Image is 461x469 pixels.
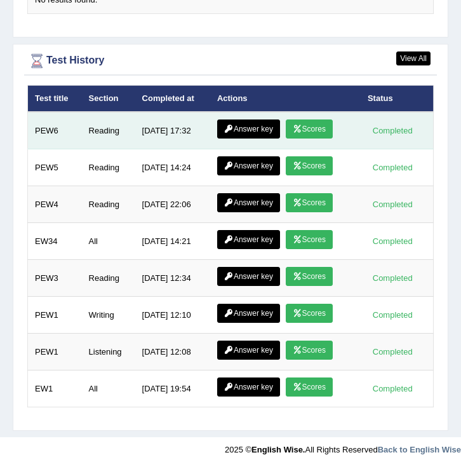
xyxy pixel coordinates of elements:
[378,445,461,454] a: Back to English Wise
[286,341,333,360] a: Scores
[28,370,82,407] td: EW1
[368,198,417,211] div: Completed
[135,370,210,407] td: [DATE] 19:54
[217,193,280,212] a: Answer key
[135,186,210,223] td: [DATE] 22:06
[82,370,135,407] td: All
[368,308,417,322] div: Completed
[217,156,280,175] a: Answer key
[286,193,333,212] a: Scores
[28,223,82,260] td: EW34
[28,186,82,223] td: PEW4
[368,271,417,285] div: Completed
[286,119,333,139] a: Scores
[82,112,135,149] td: Reading
[28,297,82,334] td: PEW1
[286,230,333,249] a: Scores
[210,85,361,112] th: Actions
[135,149,210,186] td: [DATE] 14:24
[217,341,280,360] a: Answer key
[286,377,333,397] a: Scores
[28,112,82,149] td: PEW6
[217,377,280,397] a: Answer key
[217,230,280,249] a: Answer key
[217,119,280,139] a: Answer key
[368,345,417,358] div: Completed
[82,297,135,334] td: Writing
[225,437,461,456] div: 2025 © All Rights Reserved
[135,297,210,334] td: [DATE] 12:10
[286,267,333,286] a: Scores
[368,382,417,395] div: Completed
[82,260,135,297] td: Reading
[28,260,82,297] td: PEW3
[82,223,135,260] td: All
[28,149,82,186] td: PEW5
[368,161,417,174] div: Completed
[368,124,417,137] div: Completed
[396,51,431,65] a: View All
[217,304,280,323] a: Answer key
[82,149,135,186] td: Reading
[28,85,82,112] th: Test title
[135,260,210,297] td: [DATE] 12:34
[217,267,280,286] a: Answer key
[135,223,210,260] td: [DATE] 14:21
[27,51,434,71] div: Test History
[28,334,82,370] td: PEW1
[82,85,135,112] th: Section
[251,445,305,454] strong: English Wise.
[135,85,210,112] th: Completed at
[82,334,135,370] td: Listening
[368,234,417,248] div: Completed
[82,186,135,223] td: Reading
[135,112,210,149] td: [DATE] 17:32
[286,156,333,175] a: Scores
[361,85,434,112] th: Status
[135,334,210,370] td: [DATE] 12:08
[286,304,333,323] a: Scores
